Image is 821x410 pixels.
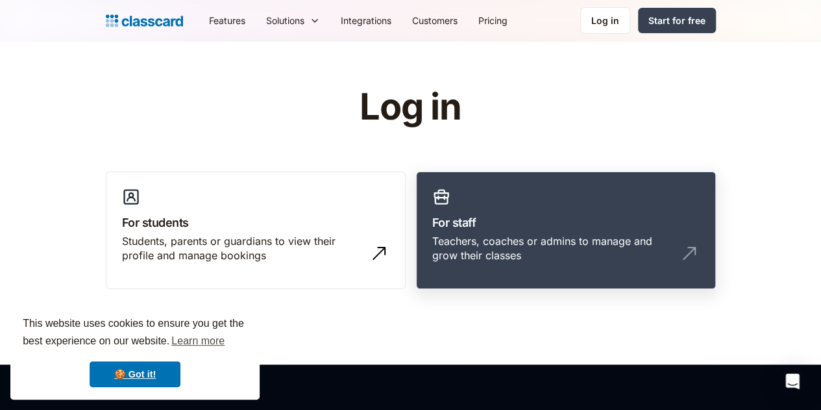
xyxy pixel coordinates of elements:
[23,316,247,351] span: This website uses cookies to ensure you get the best experience on our website.
[256,6,330,35] div: Solutions
[591,14,619,27] div: Log in
[106,172,406,290] a: For studentsStudents, parents or guardians to view their profile and manage bookings
[106,12,183,30] a: home
[10,303,260,400] div: cookieconsent
[777,366,808,397] div: Open Intercom Messenger
[330,6,402,35] a: Integrations
[402,6,468,35] a: Customers
[266,14,304,27] div: Solutions
[204,87,617,127] h1: Log in
[169,331,227,351] a: learn more about cookies
[432,214,700,231] h3: For staff
[122,234,363,263] div: Students, parents or guardians to view their profile and manage bookings
[416,172,716,290] a: For staffTeachers, coaches or admins to manage and grow their classes
[580,7,630,34] a: Log in
[199,6,256,35] a: Features
[638,8,716,33] a: Start for free
[432,234,674,263] div: Teachers, coaches or admins to manage and grow their classes
[468,6,518,35] a: Pricing
[648,14,705,27] div: Start for free
[122,214,389,231] h3: For students
[90,361,180,387] a: dismiss cookie message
